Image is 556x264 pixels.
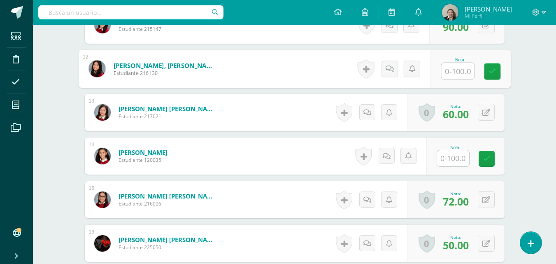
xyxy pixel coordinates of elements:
[419,103,435,122] a: 0
[119,192,217,200] a: [PERSON_NAME] [PERSON_NAME]
[119,105,217,113] a: [PERSON_NAME] [PERSON_NAME]
[419,234,435,253] a: 0
[119,236,217,244] a: [PERSON_NAME] [PERSON_NAME]
[94,148,111,164] img: c06dc6b972d004157d1b2347fd8541ec.png
[119,200,217,207] span: Estudiante 216006
[437,150,469,166] input: 0-100.0
[119,244,217,251] span: Estudiante 225050
[443,103,469,109] div: Nota:
[443,238,469,252] span: 50.00
[88,60,105,77] img: d08ee2ad02660a3774ecf74bd0edf5c9.png
[443,194,469,208] span: 72.00
[442,4,458,21] img: 4244ecfc47b4b620a2f8602b2e1965e1.png
[94,235,111,252] img: 2843e80753eb4dcd98a261d815da29a0.png
[94,104,111,121] img: 57693ce5aa10272fe6cac6465c9f0c77.png
[441,58,478,62] div: Nota
[443,107,469,121] span: 60.00
[113,70,215,77] span: Estudiante 216130
[38,5,223,19] input: Busca un usuario...
[119,26,217,33] span: Estudiante 215147
[419,190,435,209] a: 0
[119,157,167,164] span: Estudiante 120035
[94,192,111,208] img: 55b1e64c01268bb8b00a13197041c29c.png
[443,234,469,240] div: Nota:
[465,12,512,19] span: Mi Perfil
[94,17,111,33] img: 5ba9b0efb55b17f944b617df88b977e3.png
[443,191,469,196] div: Nota:
[465,5,512,13] span: [PERSON_NAME]
[443,20,469,34] span: 90.00
[441,63,474,79] input: 0-100.0
[437,145,473,150] div: Nota
[113,61,215,70] a: [PERSON_NAME], [PERSON_NAME]
[119,113,217,120] span: Estudiante 217021
[119,148,167,157] a: [PERSON_NAME]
